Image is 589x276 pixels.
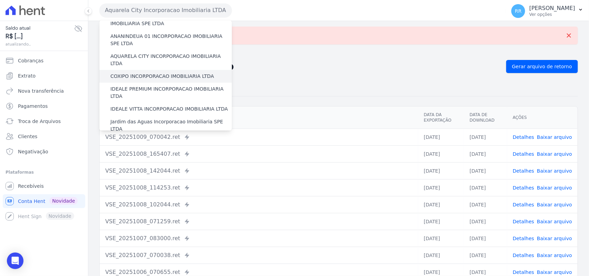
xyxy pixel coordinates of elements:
[513,219,534,224] a: Detalhes
[105,133,413,141] div: VSE_20251009_070042.ret
[3,145,85,159] a: Negativação
[418,196,464,213] td: [DATE]
[537,134,572,140] a: Baixar arquivo
[506,1,589,21] button: RR [PERSON_NAME] Ver opções
[110,73,214,80] label: COXIPO INCORPORACAO IMOBILIARIA LTDA
[537,202,572,207] a: Baixar arquivo
[513,269,534,275] a: Detalhes
[3,54,85,68] a: Cobranças
[418,145,464,162] td: [DATE]
[6,41,74,47] span: atualizando...
[99,50,578,57] nav: Breadcrumb
[18,118,61,125] span: Troca de Arquivos
[464,213,507,230] td: [DATE]
[105,251,413,259] div: VSE_20251007_070038.ret
[513,236,534,241] a: Detalhes
[464,129,507,145] td: [DATE]
[464,179,507,196] td: [DATE]
[49,197,78,205] span: Novidade
[464,230,507,247] td: [DATE]
[105,167,413,175] div: VSE_20251008_142044.ret
[418,162,464,179] td: [DATE]
[110,105,228,113] label: IDEALE VITTA INCORPORACAO IMOBILIARIA LTDA
[418,129,464,145] td: [DATE]
[105,217,413,226] div: VSE_20251008_071259.ret
[513,185,534,191] a: Detalhes
[3,179,85,193] a: Recebíveis
[537,253,572,258] a: Baixar arquivo
[464,106,507,129] th: Data de Download
[537,168,572,174] a: Baixar arquivo
[537,151,572,157] a: Baixar arquivo
[18,72,36,79] span: Extrato
[529,12,575,17] p: Ver opções
[3,99,85,113] a: Pagamentos
[3,114,85,128] a: Troca de Arquivos
[513,202,534,207] a: Detalhes
[529,5,575,12] p: [PERSON_NAME]
[7,253,23,269] div: Open Intercom Messenger
[105,201,413,209] div: VSE_20251008_102044.ret
[513,168,534,174] a: Detalhes
[18,198,45,205] span: Conta Hent
[3,84,85,98] a: Nova transferência
[100,106,418,129] th: Arquivo
[507,106,578,129] th: Ações
[110,53,232,67] label: AQUARELA CITY INCORPORACAO IMOBILIARIA LTDA
[6,168,82,176] div: Plataformas
[105,184,413,192] div: VSE_20251008_114253.ret
[110,118,232,133] label: Jardim das Aguas Incorporacao Imobiliaria SPE LTDA
[18,148,48,155] span: Negativação
[506,60,578,73] a: Gerar arquivo de retorno
[18,103,48,110] span: Pagamentos
[3,130,85,143] a: Clientes
[6,54,82,223] nav: Sidebar
[513,151,534,157] a: Detalhes
[537,185,572,191] a: Baixar arquivo
[418,213,464,230] td: [DATE]
[537,269,572,275] a: Baixar arquivo
[3,69,85,83] a: Extrato
[18,133,37,140] span: Clientes
[464,145,507,162] td: [DATE]
[537,236,572,241] a: Baixar arquivo
[18,183,44,190] span: Recebíveis
[537,219,572,224] a: Baixar arquivo
[18,57,43,64] span: Cobranças
[110,33,232,47] label: ANANINDEUA 01 INCORPORACAO IMOBILIARIA SPE LTDA
[513,253,534,258] a: Detalhes
[464,162,507,179] td: [DATE]
[418,106,464,129] th: Data da Exportação
[464,196,507,213] td: [DATE]
[418,247,464,264] td: [DATE]
[105,234,413,243] div: VSE_20251007_083000.ret
[99,3,232,17] button: Aquarela City Incorporacao Imobiliaria LTDA
[513,134,534,140] a: Detalhes
[3,194,85,208] a: Conta Hent Novidade
[110,85,232,100] label: IDEALE PREMIUM INCORPORACAO IMOBILIARIA LTDA
[515,9,521,13] span: RR
[6,32,74,41] span: R$ [...]
[6,24,74,32] span: Saldo atual
[464,247,507,264] td: [DATE]
[99,62,501,71] h2: Exportações de Retorno
[418,179,464,196] td: [DATE]
[418,230,464,247] td: [DATE]
[18,88,64,94] span: Nova transferência
[105,150,413,158] div: VSE_20251008_165407.ret
[512,63,572,70] span: Gerar arquivo de retorno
